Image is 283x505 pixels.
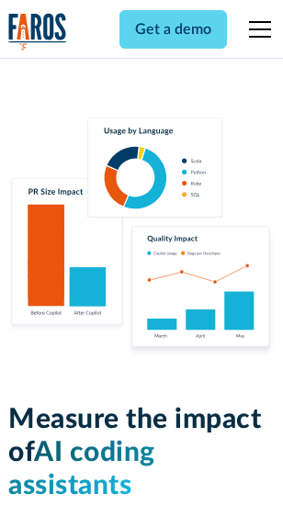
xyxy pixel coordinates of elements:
a: Get a demo [119,10,227,49]
a: home [8,13,67,50]
div: menu [238,7,275,51]
span: AI coding assistants [8,439,155,499]
img: Logo of the analytics and reporting company Faros. [8,13,67,50]
h1: Measure the impact of [8,403,275,502]
img: Charts tracking GitHub Copilot's usage and impact on velocity and quality [8,118,275,359]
